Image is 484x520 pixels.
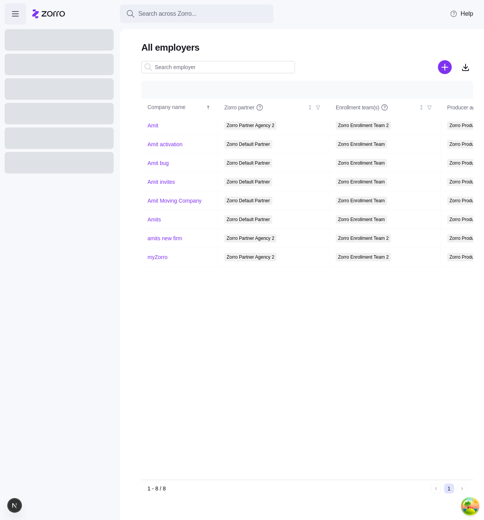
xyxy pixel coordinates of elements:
a: amits new firm [148,234,182,242]
button: Next page [457,484,467,494]
th: Zorro partnerNot sorted [218,99,330,116]
button: Search across Zorro... [120,5,273,23]
span: Zorro Default Partner [227,140,270,149]
span: Zorro Enrollment Team [338,196,385,205]
button: Previous page [431,484,441,494]
span: Search across Zorro... [138,9,196,19]
span: Zorro Producer [449,178,481,186]
span: Zorro Producer [449,159,481,167]
a: Amits [148,216,161,223]
div: 1 - 8 / 8 [148,485,428,492]
a: Amit bug [148,159,169,167]
span: Zorro Enrollment Team 2 [338,253,389,261]
span: Enrollment team(s) [336,104,379,111]
span: Zorro Partner Agency 2 [227,234,274,243]
th: Company nameSorted ascending [141,99,218,116]
span: Zorro Default Partner [227,196,270,205]
span: Zorro Enrollment Team 2 [338,234,389,243]
span: Zorro Enrollment Team 2 [338,121,389,130]
span: Zorro Default Partner [227,159,270,167]
span: Zorro Enrollment Team [338,178,385,186]
span: Zorro Producer [449,140,481,149]
button: Help [444,6,479,21]
span: Zorro Partner Agency 2 [227,253,274,261]
span: Help [450,9,473,18]
a: Amit activation [148,140,182,148]
th: Enrollment team(s)Not sorted [330,99,441,116]
svg: add icon [438,60,452,74]
span: Zorro Producer [449,215,481,224]
input: Search employer [141,61,295,73]
span: Zorro partner [224,104,254,111]
h1: All employers [141,41,473,53]
span: Zorro Default Partner [227,215,270,224]
button: 1 [444,484,454,494]
a: Amit Moving Company [148,197,202,205]
a: Amit [148,122,158,129]
div: Sorted ascending [206,105,211,110]
a: Amit invites [148,178,175,186]
span: Zorro Producer [449,196,481,205]
span: Zorro Enrollment Team [338,140,385,149]
div: Not sorted [419,105,424,110]
span: Zorro Enrollment Team [338,159,385,167]
div: Company name [148,103,204,112]
button: Open Tanstack query devtools [462,499,478,514]
a: myZorro [148,253,167,261]
span: Zorro Partner Agency 2 [227,121,274,130]
span: Zorro Default Partner [227,178,270,186]
div: Not sorted [307,105,313,110]
span: Zorro Enrollment Team [338,215,385,224]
